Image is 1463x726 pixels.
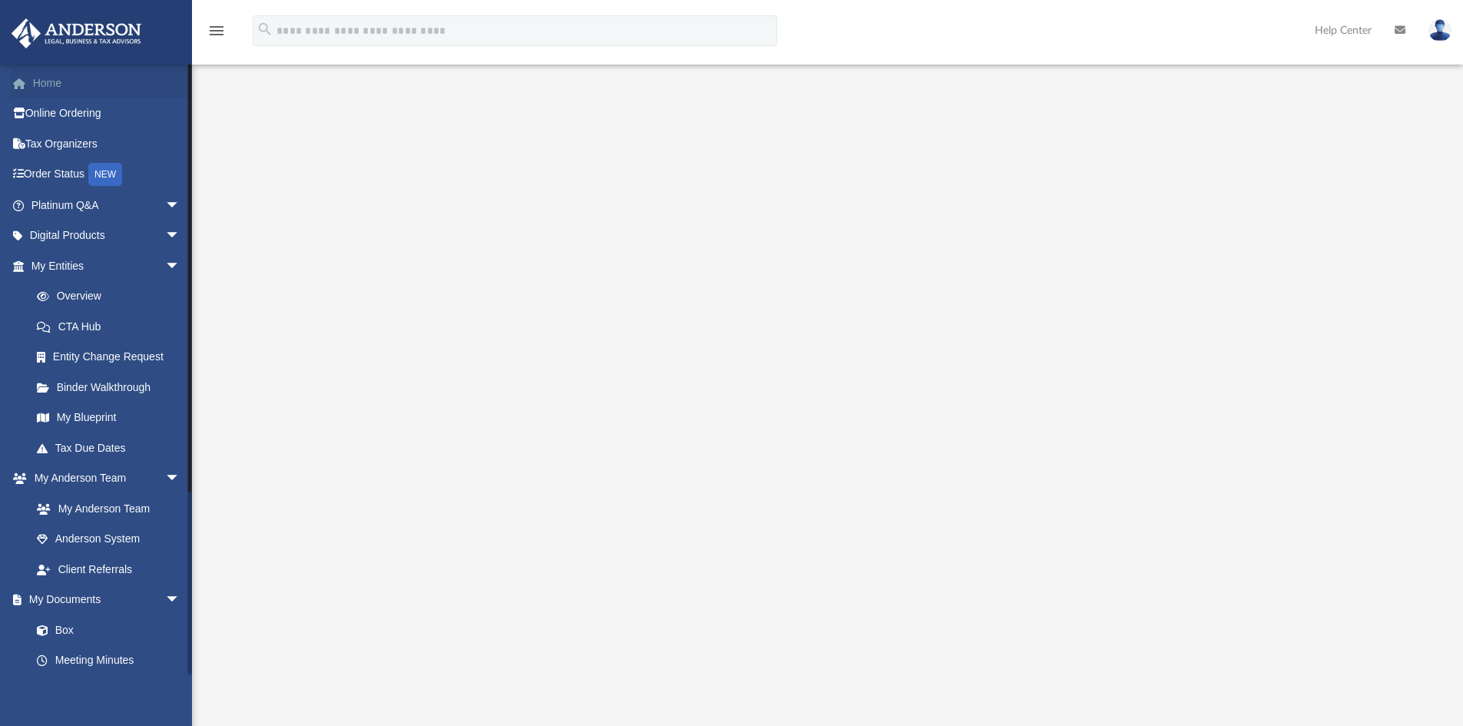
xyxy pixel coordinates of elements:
a: Online Ordering [11,98,204,129]
a: Home [11,68,204,98]
span: arrow_drop_down [165,190,196,221]
a: Binder Walkthrough [22,372,204,403]
a: menu [207,29,226,40]
div: NEW [88,163,122,186]
span: arrow_drop_down [165,463,196,495]
a: Anderson System [22,524,196,555]
span: arrow_drop_down [165,585,196,616]
i: menu [207,22,226,40]
a: Digital Productsarrow_drop_down [11,220,204,251]
img: User Pic [1428,19,1451,41]
a: My Anderson Teamarrow_drop_down [11,463,196,494]
i: search [257,21,273,38]
a: Meeting Minutes [22,645,196,676]
a: My Documentsarrow_drop_down [11,585,196,615]
a: Order StatusNEW [11,159,204,191]
span: arrow_drop_down [165,250,196,282]
a: My Anderson Team [22,493,188,524]
a: Overview [22,281,204,312]
a: Tax Due Dates [22,433,204,463]
a: Entity Change Request [22,342,204,373]
a: My Entitiesarrow_drop_down [11,250,204,281]
a: Box [22,615,188,645]
a: Tax Organizers [11,128,204,159]
a: Client Referrals [22,554,196,585]
span: arrow_drop_down [165,220,196,252]
img: Anderson Advisors Platinum Portal [7,18,146,48]
a: CTA Hub [22,311,204,342]
a: My Blueprint [22,403,196,433]
a: Platinum Q&Aarrow_drop_down [11,190,204,220]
